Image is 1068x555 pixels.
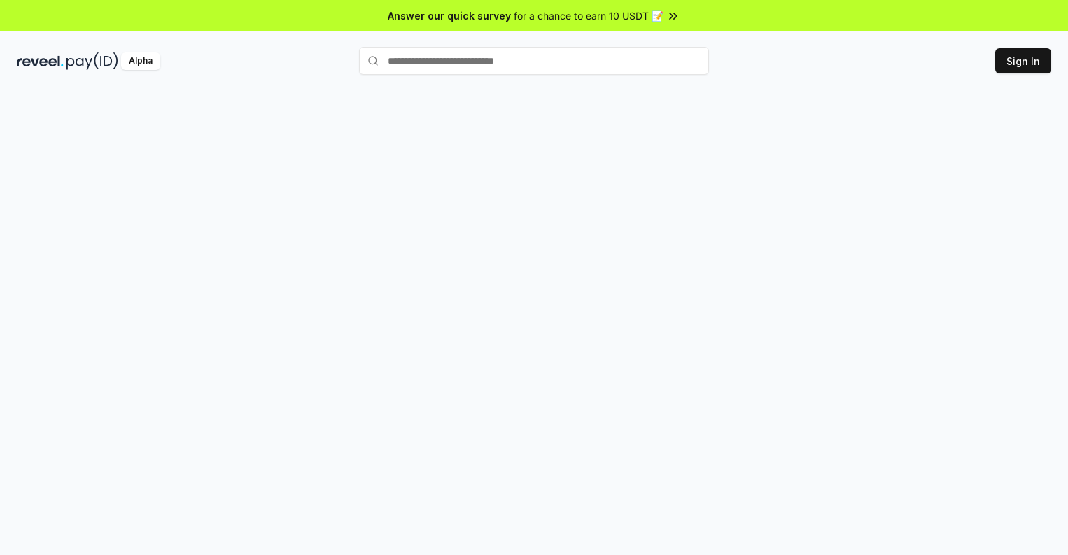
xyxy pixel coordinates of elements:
[388,8,511,23] span: Answer our quick survey
[121,52,160,70] div: Alpha
[995,48,1051,73] button: Sign In
[17,52,64,70] img: reveel_dark
[66,52,118,70] img: pay_id
[514,8,663,23] span: for a chance to earn 10 USDT 📝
